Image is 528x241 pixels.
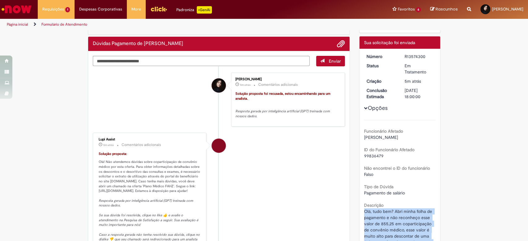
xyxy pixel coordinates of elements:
[405,78,421,84] span: 5m atrás
[42,6,64,12] span: Requisições
[103,143,114,147] span: 5m atrás
[364,202,384,208] b: Descrição
[416,7,421,12] span: 6
[492,6,523,12] span: [PERSON_NAME]
[212,139,226,153] div: Lupi Assist
[79,6,122,12] span: Despesas Corporativas
[212,78,226,93] div: Pamela Fernanda da Silva Ribeiro
[405,87,433,100] div: [DATE] 18:00:00
[364,172,373,177] span: Falso
[364,153,384,159] span: 99836479
[436,6,458,12] span: Rascunhos
[5,19,347,30] ul: Trilhas de página
[240,83,251,87] span: 5m atrás
[235,91,331,101] font: Solução proposta foi recusada, estou encaminhando para um analista.
[364,147,414,152] b: ID do Funcionário Afetado
[397,6,414,12] span: Favoritos
[235,109,331,118] em: Resposta gerada por inteligência artificial (GPT) treinada com nossos dados.
[65,7,70,12] span: 1
[103,143,114,147] time: 28/09/2025 20:59:13
[99,138,202,141] div: Lupi Assist
[329,58,341,64] span: Enviar
[362,87,400,100] dt: Conclusão Estimada
[405,78,421,84] time: 28/09/2025 20:59:05
[240,83,251,87] time: 28/09/2025 20:59:39
[258,82,298,87] small: Comentários adicionais
[1,3,32,15] img: ServiceNow
[364,40,415,45] span: Sua solicitação foi enviada
[362,53,400,60] dt: Número
[364,184,393,189] b: Tipo de Dúvida
[176,6,212,14] div: Padroniza
[122,142,161,148] small: Comentários adicionais
[41,22,87,27] a: Formulário de Atendimento
[362,78,400,84] dt: Criação
[131,6,141,12] span: More
[364,135,398,140] span: [PERSON_NAME]
[364,128,403,134] b: Funcionário Afetado
[150,4,167,14] img: click_logo_yellow_360x200.png
[93,56,310,66] textarea: Digite sua mensagem aqui...
[235,77,338,81] div: [PERSON_NAME]
[362,63,400,69] dt: Status
[93,41,183,47] h2: Dúvidas Pagamento de Salário Histórico de tíquete
[364,165,430,171] b: Não encontrei o ID do funcionário
[405,78,433,84] div: 28/09/2025 20:59:05
[405,63,433,75] div: Em Tratamento
[99,152,127,156] font: Solução proposta:
[430,6,458,12] a: Rascunhos
[7,22,28,27] a: Página inicial
[197,6,212,14] p: +GenAi
[405,53,433,60] div: R13574300
[364,190,405,196] span: Pagamento de salário
[337,40,345,48] button: Adicionar anexos
[316,56,345,66] button: Enviar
